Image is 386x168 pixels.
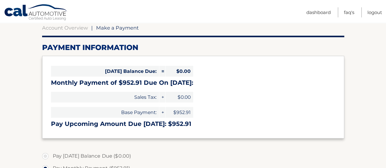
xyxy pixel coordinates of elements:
[159,66,165,77] span: =
[51,107,159,118] span: Base Payment:
[166,92,193,102] span: $0.00
[306,7,331,17] a: Dashboard
[4,4,68,22] a: Cal Automotive
[344,7,354,17] a: FAQ's
[51,120,335,128] h3: Pay Upcoming Amount Due [DATE]: $952.91
[91,25,93,31] span: |
[51,66,159,77] span: [DATE] Balance Due:
[42,25,88,31] a: Account Overview
[367,7,382,17] a: Logout
[42,43,344,52] h2: Payment Information
[159,107,165,118] span: +
[42,150,344,162] label: Pay [DATE] Balance Due ($0.00)
[51,79,335,87] h3: Monthly Payment of $952.91 Due On [DATE]:
[166,107,193,118] span: $952.91
[96,25,139,31] span: Make a Payment
[159,92,165,102] span: +
[166,66,193,77] span: $0.00
[51,92,159,102] span: Sales Tax:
